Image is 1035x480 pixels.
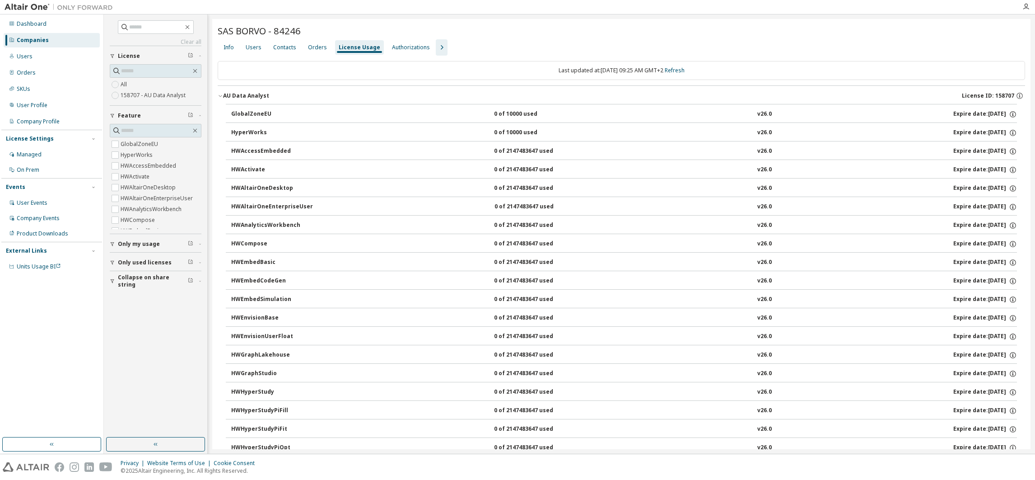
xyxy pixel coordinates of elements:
span: Only my usage [118,240,160,248]
button: HWGraphLakehouse0 of 2147483647 usedv26.0Expire date:[DATE] [231,345,1017,365]
div: 0 of 2147483647 used [494,370,575,378]
button: HyperWorks0 of 10000 usedv26.0Expire date:[DATE] [231,123,1017,143]
div: v26.0 [757,129,772,137]
span: License [118,52,140,60]
div: HWCompose [231,240,312,248]
span: Only used licenses [118,259,172,266]
div: HWAltairOneEnterpriseUser [231,203,313,211]
img: youtube.svg [99,462,112,472]
button: HWEmbedSimulation0 of 2147483647 usedv26.0Expire date:[DATE] [231,290,1017,310]
div: v26.0 [757,203,772,211]
div: 0 of 2147483647 used [494,166,575,174]
div: v26.0 [757,221,772,230]
div: HWGraphLakehouse [231,351,312,359]
div: Companies [17,37,49,44]
div: v26.0 [757,314,772,322]
button: HWHyperStudy0 of 2147483647 usedv26.0Expire date:[DATE] [231,382,1017,402]
div: v26.0 [757,277,772,285]
div: 0 of 2147483647 used [494,184,575,193]
div: v26.0 [757,296,772,304]
button: HWAnalyticsWorkbench0 of 2147483647 usedv26.0Expire date:[DATE] [231,216,1017,235]
div: HWHyperStudyPiOpt [231,444,312,452]
div: Expire date: [DATE] [953,184,1017,193]
div: 0 of 2147483647 used [494,388,575,396]
button: Feature [110,106,201,126]
div: Company Events [17,215,60,222]
div: Last updated at: [DATE] 09:25 AM GMT+2 [218,61,1025,80]
div: External Links [6,247,47,254]
label: HWActivate [121,171,151,182]
div: v26.0 [757,259,772,267]
div: GlobalZoneEU [231,110,312,118]
div: 0 of 2147483647 used [494,221,575,230]
div: HWEmbedBasic [231,259,312,267]
span: Clear filter [188,240,193,248]
div: Expire date: [DATE] [953,444,1017,452]
label: HyperWorks [121,150,154,160]
button: HWAccessEmbedded0 of 2147483647 usedv26.0Expire date:[DATE] [231,141,1017,161]
div: User Profile [17,102,47,109]
div: On Prem [17,166,39,174]
img: Altair One [5,3,117,12]
button: HWCompose0 of 2147483647 usedv26.0Expire date:[DATE] [231,234,1017,254]
span: Clear filter [188,112,193,119]
div: Website Terms of Use [147,460,214,467]
button: HWAltairOneEnterpriseUser0 of 2147483647 usedv26.0Expire date:[DATE] [231,197,1017,217]
div: v26.0 [757,240,772,248]
div: HWAccessEmbedded [231,147,312,155]
div: AU Data Analyst [223,92,269,99]
div: HWEmbedCodeGen [231,277,312,285]
div: 0 of 2147483647 used [494,277,575,285]
div: 0 of 2147483647 used [494,314,575,322]
div: Company Profile [17,118,60,125]
img: linkedin.svg [84,462,94,472]
div: v26.0 [757,370,772,378]
button: HWGraphStudio0 of 2147483647 usedv26.0Expire date:[DATE] [231,364,1017,384]
label: HWAltairOneEnterpriseUser [121,193,195,204]
div: HWHyperStudyPiFill [231,407,312,415]
button: HWEnvisionBase0 of 2147483647 usedv26.0Expire date:[DATE] [231,308,1017,328]
button: GlobalZoneEU0 of 10000 usedv26.0Expire date:[DATE] [231,104,1017,124]
div: Expire date: [DATE] [953,296,1017,304]
div: Expire date: [DATE] [953,203,1017,211]
div: 0 of 2147483647 used [494,259,575,267]
div: HWHyperStudy [231,388,312,396]
div: v26.0 [757,444,772,452]
div: License Usage [339,44,380,51]
div: Expire date: [DATE] [953,388,1017,396]
div: 0 of 2147483647 used [494,240,575,248]
div: Product Downloads [17,230,68,237]
div: v26.0 [757,425,772,433]
div: Privacy [121,460,147,467]
button: HWActivate0 of 2147483647 usedv26.0Expire date:[DATE] [231,160,1017,180]
span: SAS BORVO - 84246 [218,24,301,37]
label: All [121,79,129,90]
label: HWAccessEmbedded [121,160,178,171]
img: facebook.svg [55,462,64,472]
div: Users [17,53,33,60]
div: v26.0 [757,333,772,341]
div: License Settings [6,135,54,142]
div: Expire date: [DATE] [953,370,1017,378]
label: HWEmbedBasic [121,226,163,236]
div: 0 of 2147483647 used [494,407,575,415]
span: Clear filter [188,259,193,266]
div: 0 of 10000 used [494,129,575,137]
div: v26.0 [757,184,772,193]
div: Expire date: [DATE] [953,147,1017,155]
div: Expire date: [DATE] [953,259,1017,267]
div: Users [246,44,261,51]
div: Expire date: [DATE] [953,407,1017,415]
div: 0 of 2147483647 used [494,351,575,359]
button: HWHyperStudyPiFit0 of 2147483647 usedv26.0Expire date:[DATE] [231,419,1017,439]
div: v26.0 [757,407,772,415]
div: Info [224,44,234,51]
button: Only my usage [110,234,201,254]
button: AU Data AnalystLicense ID: 158707 [218,86,1025,106]
div: Dashboard [17,20,47,28]
button: HWAltairOneDesktop0 of 2147483647 usedv26.0Expire date:[DATE] [231,179,1017,198]
span: Clear filter [188,52,193,60]
div: HWGraphStudio [231,370,312,378]
a: Clear all [110,38,201,46]
div: SKUs [17,85,30,93]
